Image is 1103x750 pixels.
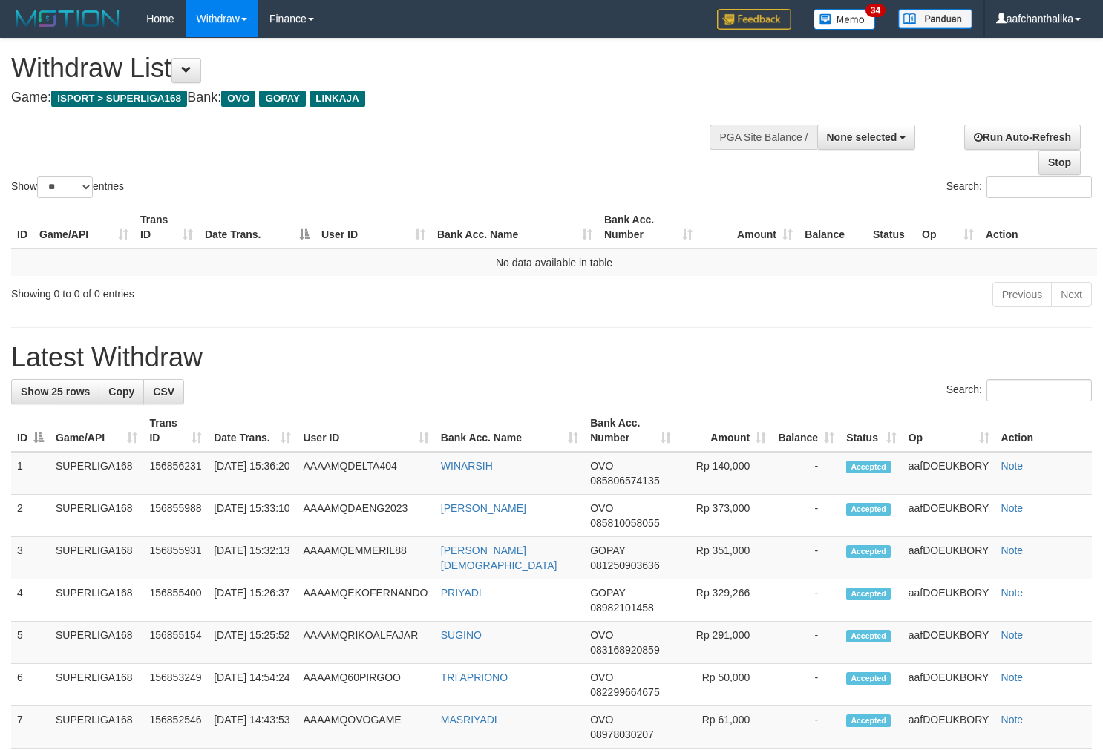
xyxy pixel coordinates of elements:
[134,206,199,249] th: Trans ID: activate to sort column ascending
[143,537,208,579] td: 156855931
[903,664,995,706] td: aafDOEUKBORY
[677,452,772,495] td: Rp 140,000
[208,622,297,664] td: [DATE] 15:25:52
[590,629,613,641] span: OVO
[11,7,124,30] img: MOTION_logo.png
[50,706,143,749] td: SUPERLIGA168
[11,91,721,105] h4: Game: Bank:
[903,537,995,579] td: aafDOEUKBORY
[903,452,995,495] td: aafDOEUKBORY
[865,4,886,17] span: 34
[441,545,557,571] a: [PERSON_NAME][DEMOGRAPHIC_DATA]
[1038,150,1081,175] a: Stop
[11,280,448,301] div: Showing 0 to 0 of 0 entries
[208,537,297,579] td: [DATE] 15:32:13
[677,409,772,452] th: Amount: activate to sort column ascending
[772,664,840,706] td: -
[153,386,174,398] span: CSV
[903,622,995,664] td: aafDOEUKBORY
[846,588,891,600] span: Accepted
[598,206,698,249] th: Bank Acc. Number: activate to sort column ascending
[50,409,143,452] th: Game/API: activate to sort column ascending
[903,409,995,452] th: Op: activate to sort column ascending
[986,379,1092,401] input: Search:
[297,495,434,537] td: AAAAMQDAENG2023
[441,587,482,599] a: PRIYADI
[898,9,972,29] img: panduan.png
[992,282,1052,307] a: Previous
[717,9,791,30] img: Feedback.jpg
[11,249,1097,276] td: No data available in table
[11,452,50,495] td: 1
[1001,545,1024,556] a: Note
[846,545,891,558] span: Accepted
[37,176,93,198] select: Showentries
[590,475,659,487] span: Copy 085806574135 to clipboard
[143,579,208,622] td: 156855400
[297,664,434,706] td: AAAAMQ60PIRGOO
[310,91,365,107] span: LINKAJA
[11,579,50,622] td: 4
[814,9,876,30] img: Button%20Memo.svg
[50,452,143,495] td: SUPERLIGA168
[772,579,840,622] td: -
[846,630,891,642] span: Accepted
[435,409,584,452] th: Bank Acc. Name: activate to sort column ascending
[11,706,50,749] td: 7
[590,728,654,740] span: Copy 08978030207 to clipboard
[590,587,625,599] span: GOPAY
[441,671,508,683] a: TRI APRIONO
[297,622,434,664] td: AAAAMQRIKOALFAJAR
[441,714,497,726] a: MASRIYADI
[315,206,431,249] th: User ID: activate to sort column ascending
[1001,502,1024,514] a: Note
[677,706,772,749] td: Rp 61,000
[772,495,840,537] td: -
[51,91,187,107] span: ISPORT > SUPERLIGA168
[590,559,659,571] span: Copy 081250903636 to clipboard
[710,125,816,150] div: PGA Site Balance /
[297,409,434,452] th: User ID: activate to sort column ascending
[297,452,434,495] td: AAAAMQDELTA404
[590,671,613,683] span: OVO
[11,622,50,664] td: 5
[50,495,143,537] td: SUPERLIGA168
[208,409,297,452] th: Date Trans.: activate to sort column ascending
[441,460,493,472] a: WINARSIH
[143,664,208,706] td: 156853249
[698,206,799,249] th: Amount: activate to sort column ascending
[590,502,613,514] span: OVO
[208,495,297,537] td: [DATE] 15:33:10
[846,461,891,473] span: Accepted
[297,579,434,622] td: AAAAMQEKOFERNANDO
[846,503,891,516] span: Accepted
[677,664,772,706] td: Rp 50,000
[817,125,916,150] button: None selected
[1001,460,1024,472] a: Note
[11,53,721,83] h1: Withdraw List
[903,579,995,622] td: aafDOEUKBORY
[590,644,659,656] span: Copy 083168920859 to clipboard
[772,409,840,452] th: Balance: activate to sort column ascending
[590,602,654,614] span: Copy 08982101458 to clipboard
[441,502,526,514] a: [PERSON_NAME]
[772,622,840,664] td: -
[11,176,124,198] label: Show entries
[11,409,50,452] th: ID: activate to sort column descending
[11,343,1092,372] h1: Latest Withdraw
[846,714,891,727] span: Accepted
[677,537,772,579] td: Rp 351,000
[946,176,1092,198] label: Search:
[1001,629,1024,641] a: Note
[677,622,772,664] td: Rp 291,000
[590,517,659,529] span: Copy 085810058055 to clipboard
[208,579,297,622] td: [DATE] 15:26:37
[108,386,134,398] span: Copy
[99,379,144,404] a: Copy
[431,206,598,249] th: Bank Acc. Name: activate to sort column ascending
[199,206,315,249] th: Date Trans.: activate to sort column descending
[11,495,50,537] td: 2
[143,379,184,404] a: CSV
[50,664,143,706] td: SUPERLIGA168
[995,409,1092,452] th: Action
